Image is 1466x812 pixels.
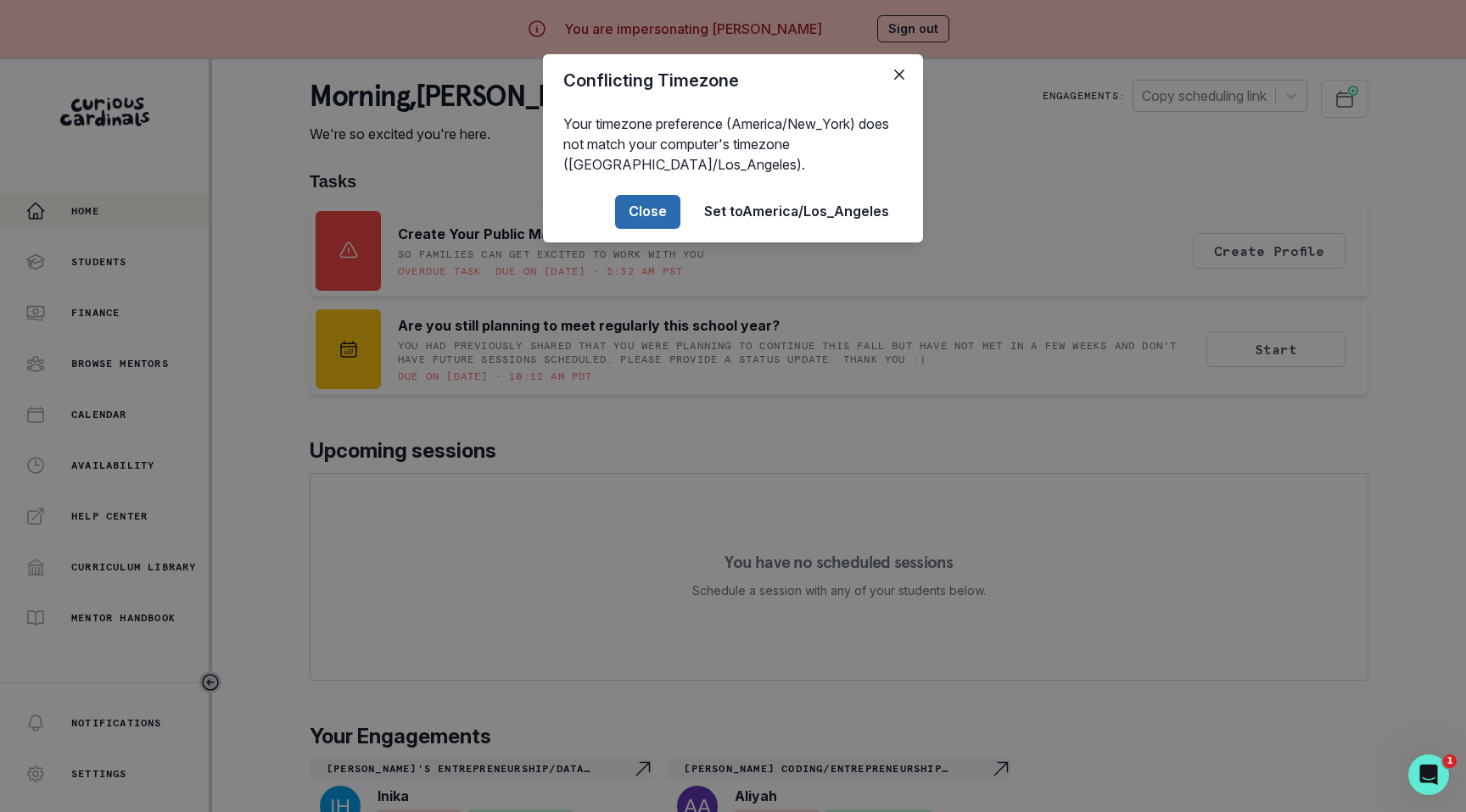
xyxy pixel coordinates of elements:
[691,195,903,229] button: Set toAmerica/Los_Angeles
[1408,754,1449,795] iframe: Intercom live chat
[1443,754,1457,768] span: 1
[615,195,680,229] button: Close
[543,107,923,181] div: Your timezone preference (America/New_York) does not match your computer's timezone ([GEOGRAPHIC_...
[886,61,913,88] button: Close
[543,54,923,107] header: Conflicting Timezone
